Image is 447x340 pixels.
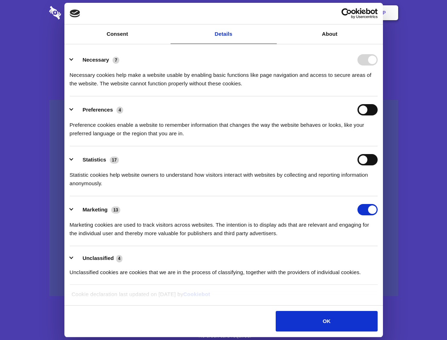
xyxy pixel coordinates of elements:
div: Preference cookies enable a website to remember information that changes the way the website beha... [70,115,378,138]
h1: Eliminate Slack Data Loss. [49,32,398,57]
a: Login [321,2,352,24]
label: Necessary [82,57,109,63]
a: About [277,24,383,44]
h4: Auto-redaction of sensitive data, encrypted data sharing and self-destructing private chats. Shar... [49,64,398,88]
img: logo [70,10,80,17]
a: Cookiebot [183,291,210,297]
span: 7 [113,57,119,64]
span: 4 [116,255,123,262]
div: Cookie declaration last updated on [DATE] by [66,290,381,304]
img: logo-wordmark-white-trans-d4663122ce5f474addd5e946df7df03e33cb6a1c49d2221995e7729f52c070b2.svg [49,6,110,19]
div: Statistic cookies help website owners to understand how visitors interact with websites by collec... [70,165,378,188]
a: Consent [64,24,171,44]
button: Statistics (17) [70,154,124,165]
span: 13 [111,206,120,214]
button: Unclassified (4) [70,254,127,263]
a: Pricing [208,2,239,24]
a: Wistia video thumbnail [49,100,398,296]
div: Marketing cookies are used to track visitors across websites. The intention is to display ads tha... [70,215,378,238]
iframe: Drift Widget Chat Controller [412,305,439,331]
button: OK [276,311,377,331]
a: Details [171,24,277,44]
a: Usercentrics Cookiebot - opens in a new window [316,8,378,19]
div: Unclassified cookies are cookies that we are in the process of classifying, together with the pro... [70,263,378,277]
div: Necessary cookies help make a website usable by enabling basic functions like page navigation and... [70,66,378,88]
label: Preferences [82,107,113,113]
a: Contact [287,2,320,24]
span: 17 [110,157,119,164]
button: Necessary (7) [70,54,124,66]
label: Marketing [82,206,108,212]
span: 4 [116,107,123,114]
label: Statistics [82,157,106,163]
button: Marketing (13) [70,204,125,215]
button: Preferences (4) [70,104,128,115]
